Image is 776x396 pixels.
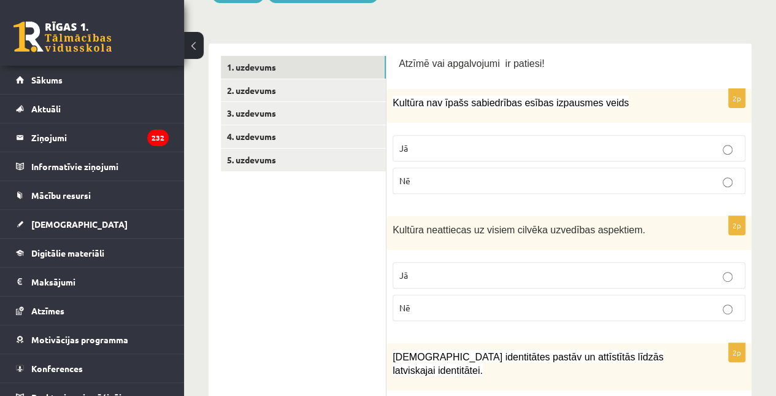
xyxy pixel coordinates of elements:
[16,95,169,123] a: Aktuāli
[723,177,732,187] input: Nē
[31,268,169,296] legend: Maksājumi
[221,125,386,148] a: 4. uzdevums
[31,74,63,85] span: Sākums
[13,21,112,52] a: Rīgas 1. Tālmācības vidusskola
[31,190,91,201] span: Mācību resursi
[399,58,544,69] span: Atzīmē vai apgalvojumi ir patiesi!
[221,102,386,125] a: 3. uzdevums
[16,66,169,94] a: Sākums
[16,152,169,181] a: Informatīvie ziņojumi
[16,210,169,238] a: [DEMOGRAPHIC_DATA]
[31,219,128,230] span: [DEMOGRAPHIC_DATA]
[16,354,169,382] a: Konferences
[31,305,64,316] span: Atzīmes
[723,272,732,282] input: Jā
[31,123,169,152] legend: Ziņojumi
[393,225,645,235] span: Kultūra neattiecas uz visiem cilvēka uzvedības aspektiem.
[399,142,408,153] span: Jā
[221,56,386,79] a: 1. uzdevums
[16,239,169,267] a: Digitālie materiāli
[31,363,83,374] span: Konferences
[399,270,408,281] span: Jā
[221,79,386,102] a: 2. uzdevums
[393,352,663,376] span: [DEMOGRAPHIC_DATA] identitātes pastāv un attīstītās līdzās latviskajai identitātei.
[31,103,61,114] span: Aktuāli
[16,181,169,209] a: Mācību resursi
[16,325,169,354] a: Motivācijas programma
[723,305,732,314] input: Nē
[399,175,410,186] span: Nē
[399,302,410,313] span: Nē
[723,145,732,155] input: Jā
[221,149,386,171] a: 5. uzdevums
[31,334,128,345] span: Motivācijas programma
[393,98,629,108] span: Kultūra nav īpašs sabiedrības esības izpausmes veids
[728,343,745,362] p: 2p
[31,247,104,258] span: Digitālie materiāli
[728,88,745,108] p: 2p
[16,268,169,296] a: Maksājumi
[147,130,169,146] i: 232
[16,297,169,325] a: Atzīmes
[728,215,745,235] p: 2p
[16,123,169,152] a: Ziņojumi232
[31,152,169,181] legend: Informatīvie ziņojumi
